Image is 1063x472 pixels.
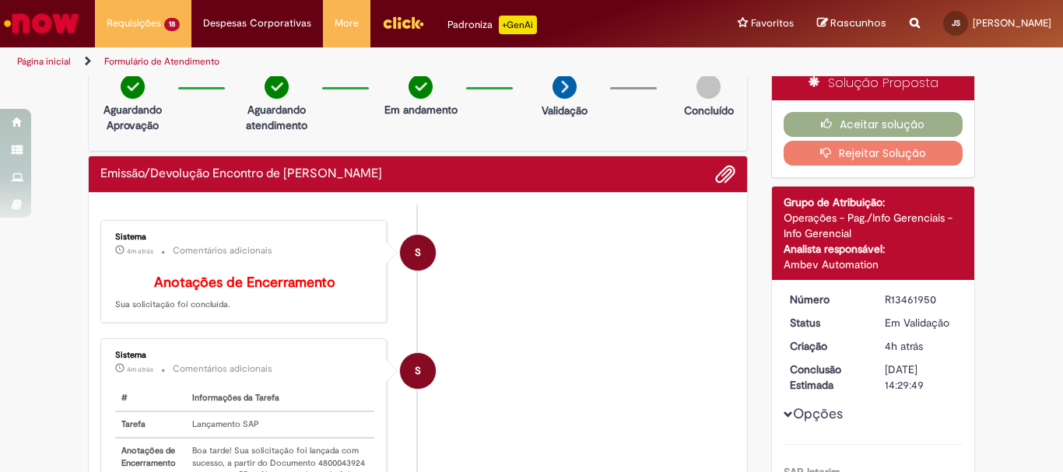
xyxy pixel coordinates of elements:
div: Sistema [115,233,374,242]
span: [PERSON_NAME] [973,16,1051,30]
a: Rascunhos [817,16,886,31]
p: Concluído [684,103,734,118]
span: 4m atrás [127,365,153,374]
div: Grupo de Atribuição: [784,194,963,210]
small: Comentários adicionais [173,362,272,376]
div: System [400,235,436,271]
img: click_logo_yellow_360x200.png [382,11,424,34]
dt: Conclusão Estimada [778,362,874,393]
p: Aguardando Aprovação [95,102,170,133]
th: # [115,386,186,411]
div: Ambev Automation [784,257,963,272]
ul: Trilhas de página [12,47,697,76]
p: Em andamento [384,102,458,117]
p: Aguardando atendimento [239,102,314,133]
td: Lançamento SAP [186,411,374,438]
span: S [415,234,421,271]
time: 29/08/2025 16:02:30 [127,246,153,256]
div: Padroniza [447,16,537,34]
div: Sistema [115,351,374,360]
dt: Número [778,292,874,307]
a: Formulário de Atendimento [104,55,219,68]
small: Comentários adicionais [173,244,272,257]
img: check-circle-green.png [265,75,289,99]
span: S [415,352,421,390]
time: 29/08/2025 11:41:49 [885,339,923,353]
img: img-circle-grey.png [696,75,721,99]
a: Página inicial [17,55,71,68]
button: Aceitar solução [784,112,963,137]
span: 4m atrás [127,246,153,256]
button: Rejeitar Solução [784,141,963,166]
div: System [400,353,436,389]
span: Rascunhos [830,16,886,30]
p: Sua solicitação foi concluída. [115,275,374,311]
th: Tarefa [115,411,186,438]
span: Favoritos [751,16,794,31]
span: 4h atrás [885,339,923,353]
div: Analista responsável: [784,241,963,257]
b: Anotações de Encerramento [154,274,335,292]
span: More [335,16,359,31]
img: check-circle-green.png [121,75,145,99]
div: Operações - Pag./Info Gerenciais - Info Gerencial [784,210,963,241]
dt: Status [778,315,874,330]
span: Requisições [107,16,161,31]
img: ServiceNow [2,8,82,39]
div: Em Validação [885,315,957,330]
p: +GenAi [499,16,537,34]
span: JS [952,18,960,28]
button: Adicionar anexos [715,164,735,184]
div: R13461950 [885,292,957,307]
div: Solução Proposta [772,67,975,100]
h2: Emissão/Devolução Encontro de Contas Fornecedor Histórico de tíquete [100,167,382,181]
div: [DATE] 14:29:49 [885,362,957,393]
th: Informações da Tarefa [186,386,374,411]
img: check-circle-green.png [409,75,433,99]
dt: Criação [778,338,874,354]
img: arrow-next.png [553,75,577,99]
time: 29/08/2025 16:02:27 [127,365,153,374]
span: Despesas Corporativas [203,16,311,31]
span: 18 [164,18,180,31]
p: Validação [542,103,588,118]
div: 29/08/2025 11:41:49 [885,338,957,354]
